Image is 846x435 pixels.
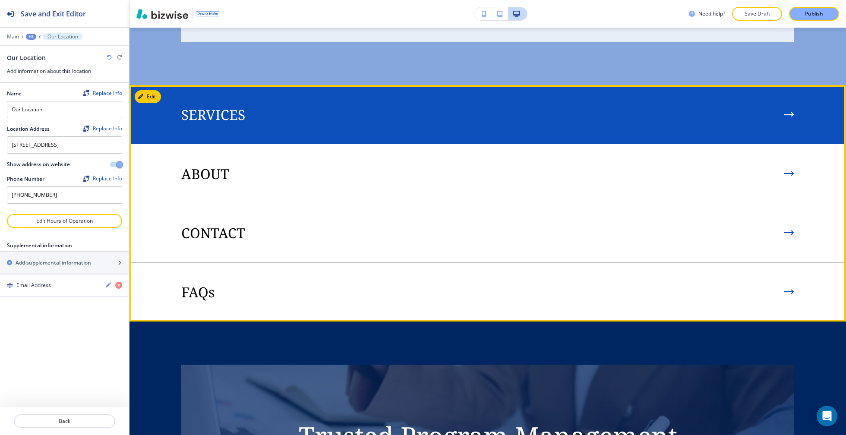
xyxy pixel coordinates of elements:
[136,9,188,19] img: Bizwise Logo
[21,9,86,19] h2: Save and Exit Editor
[83,126,122,132] span: Find and replace this information across Bizwise
[805,10,823,18] p: Publish
[743,10,771,18] p: Save Draft
[83,90,89,96] img: Replace
[83,90,122,96] div: Replace Info
[7,34,19,40] button: Main
[7,125,50,133] h2: Location Address
[7,53,46,62] h2: Our Location
[181,225,245,241] p: CONTACT
[26,34,36,40] button: +3
[181,107,245,123] p: SERVICES
[181,166,229,182] p: ABOUT
[43,33,82,40] button: Our Location
[7,161,70,168] h2: Show address on website
[83,176,122,182] div: Replace Info
[83,126,122,132] div: Replace Info
[196,11,219,16] img: Your Logo
[135,90,161,103] button: Edit
[83,176,89,182] img: Replace
[83,176,122,182] button: ReplaceReplace Info
[14,414,115,428] button: Back
[732,7,782,21] button: Save Draft
[16,259,91,267] h2: Add supplemental information
[83,176,122,183] span: Find and replace this information across Bizwise
[7,136,122,154] textarea: [STREET_ADDRESS]
[789,7,839,21] button: Publish
[8,217,121,225] p: Edit Hours of Operation
[7,175,44,183] h2: Phone Number
[47,34,78,40] p: Our Location
[83,90,122,96] button: ReplaceReplace Info
[7,90,22,98] h2: Name
[83,126,122,132] button: ReplaceReplace Info
[181,284,215,300] p: FAQs
[7,67,122,75] h3: Add information about this location
[7,282,13,288] img: Drag
[817,406,837,426] div: Open Intercom Messenger
[7,214,122,228] button: Edit Hours of Operation
[698,10,725,18] h3: Need help?
[7,242,72,249] h2: Supplemental information
[83,126,89,132] img: Replace
[15,417,114,425] p: Back
[83,90,122,97] span: Find and replace this information across Bizwise
[16,281,51,289] h4: Email Address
